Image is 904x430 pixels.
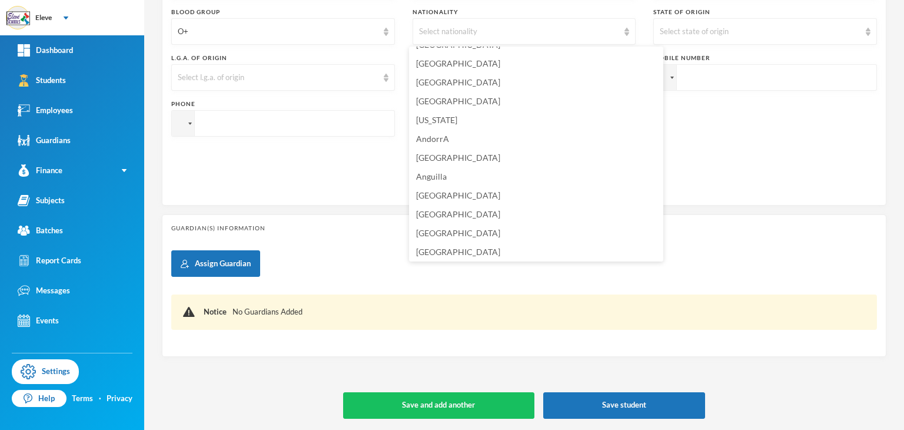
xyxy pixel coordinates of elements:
span: [GEOGRAPHIC_DATA] [416,153,500,163]
div: · [99,393,101,405]
a: Settings [12,359,79,384]
div: Eleve [35,12,52,23]
img: logo [6,6,30,30]
button: Save student [543,392,706,419]
div: No Guardians Added [204,306,865,318]
span: [US_STATE] [416,115,457,125]
div: Blood Group [171,8,395,16]
div: Batches [18,224,63,237]
div: Report Cards [18,254,81,267]
span: Notice [204,307,227,316]
div: O+ [178,26,378,38]
span: [GEOGRAPHIC_DATA] [416,96,500,106]
div: Messages [18,285,70,297]
a: Terms [72,393,93,405]
div: Employees [18,104,73,117]
span: [GEOGRAPHIC_DATA] [416,77,500,87]
div: Events [18,315,59,327]
div: Select l.g.a. of origin [178,72,378,84]
div: Subjects [18,194,65,207]
span: [GEOGRAPHIC_DATA] [416,58,500,68]
div: Nationality [413,8,636,16]
div: State of Origin [653,8,877,16]
div: Mobile Number [653,54,877,62]
span: [GEOGRAPHIC_DATA] [416,190,500,200]
div: Phone [171,100,395,108]
span: AndorrA [416,134,449,144]
div: Finance [18,164,62,177]
img: add user [181,260,189,268]
a: Help [12,390,67,408]
span: Anguilla [416,171,447,181]
button: Assign Guardian [171,250,260,277]
span: [GEOGRAPHIC_DATA] [416,247,500,257]
div: Select state of origin [660,26,860,38]
div: Students [18,74,66,87]
div: Select nationality [419,26,619,38]
img: ! [183,307,195,317]
span: [GEOGRAPHIC_DATA] [416,228,500,238]
div: Guardians [18,134,71,147]
div: Dashboard [18,44,73,57]
a: Privacy [107,393,132,405]
button: Save and add another [343,392,534,419]
div: Guardian(s) Information [171,224,877,233]
span: [GEOGRAPHIC_DATA] [416,209,500,219]
div: L.G.A. of Origin [171,54,395,62]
